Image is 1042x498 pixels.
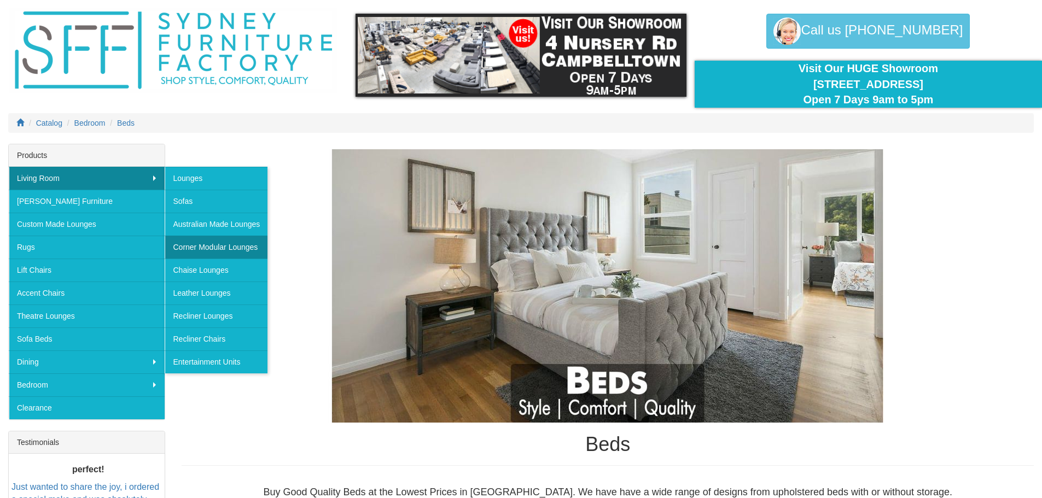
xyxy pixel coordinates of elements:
[9,213,165,236] a: Custom Made Lounges
[356,14,686,97] img: showroom.gif
[165,350,267,373] a: Entertainment Units
[74,119,106,127] a: Bedroom
[280,149,936,423] img: Beds
[165,167,267,190] a: Lounges
[182,433,1034,455] h1: Beds
[9,304,165,327] a: Theatre Lounges
[9,144,165,167] div: Products
[165,259,267,282] a: Chaise Lounges
[9,190,165,213] a: [PERSON_NAME] Furniture
[36,119,62,127] a: Catalog
[9,350,165,373] a: Dining
[165,327,267,350] a: Recliner Chairs
[9,236,165,259] a: Rugs
[9,373,165,396] a: Bedroom
[165,282,267,304] a: Leather Lounges
[9,8,337,93] img: Sydney Furniture Factory
[165,236,267,259] a: Corner Modular Lounges
[9,396,165,419] a: Clearance
[9,431,165,454] div: Testimonials
[165,304,267,327] a: Recliner Lounges
[9,259,165,282] a: Lift Chairs
[9,282,165,304] a: Accent Chairs
[72,465,104,474] b: perfect!
[9,327,165,350] a: Sofa Beds
[165,190,267,213] a: Sofas
[703,61,1034,108] div: Visit Our HUGE Showroom [STREET_ADDRESS] Open 7 Days 9am to 5pm
[165,213,267,236] a: Australian Made Lounges
[9,167,165,190] a: Living Room
[117,119,135,127] a: Beds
